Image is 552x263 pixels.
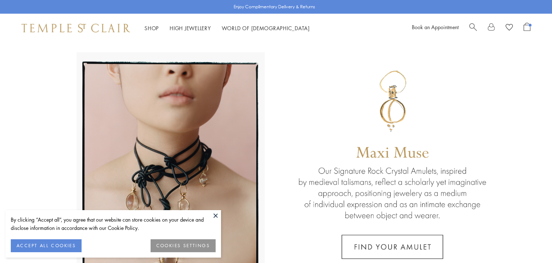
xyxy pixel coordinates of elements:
div: By clicking “Accept all”, you agree that our website can store cookies on your device and disclos... [11,216,216,232]
nav: Main navigation [144,24,310,33]
a: Book an Appointment [412,23,459,31]
p: Enjoy Complimentary Delivery & Returns [234,3,315,10]
a: Search [469,23,477,33]
button: COOKIES SETTINGS [151,239,216,252]
button: ACCEPT ALL COOKIES [11,239,82,252]
a: View Wishlist [506,23,513,33]
a: High JewelleryHigh Jewellery [170,24,211,32]
img: Temple St. Clair [22,24,130,32]
a: World of [DEMOGRAPHIC_DATA]World of [DEMOGRAPHIC_DATA] [222,24,310,32]
a: ShopShop [144,24,159,32]
a: Open Shopping Bag [524,23,530,33]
